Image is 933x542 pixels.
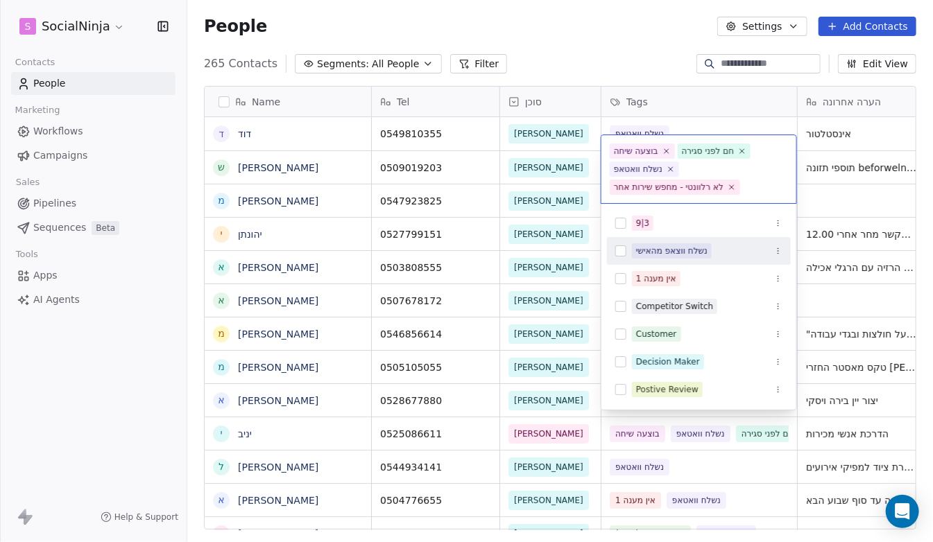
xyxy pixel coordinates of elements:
div: אין מענה 1 [636,272,676,285]
div: Postive Review [636,383,699,396]
div: 9|3 [636,217,649,229]
div: Competitor Switch [636,300,713,313]
div: חם לפני סגירה [682,145,735,157]
div: בוצעה שיחה [614,145,658,157]
div: נשלח וואטאפ [614,163,662,175]
div: Decision Maker [636,356,700,368]
div: לא רלוונטי - מחפש שירות אחר [614,181,724,193]
div: נשלח ווצאפ מהאישי [636,245,708,257]
div: Customer [636,328,677,340]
